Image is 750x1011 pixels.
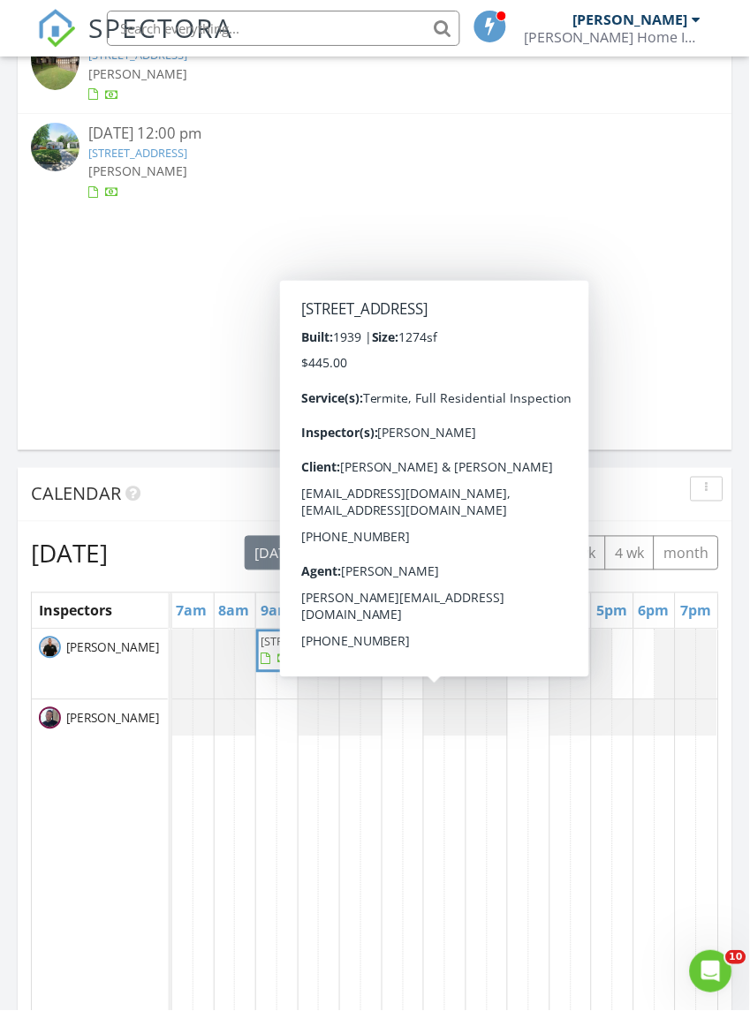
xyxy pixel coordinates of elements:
a: 6pm [634,597,674,625]
span: [STREET_ADDRESS] [388,634,487,650]
a: 12pm [383,597,430,625]
button: list [412,536,451,570]
a: 11am [340,597,388,625]
a: 3pm [508,597,548,625]
a: 10am [299,597,346,625]
a: 7am [172,597,212,625]
button: 4 wk [605,536,655,570]
span: Inspectors [39,601,112,621]
input: Search everything... [107,11,460,46]
div: [PERSON_NAME] [573,11,688,28]
button: Next day [360,535,402,571]
a: 7pm [676,597,716,625]
a: 1pm [424,597,464,625]
a: 2pm [466,597,506,625]
button: [DATE] [245,536,309,570]
a: 4pm [550,597,590,625]
button: month [654,536,719,570]
img: streetview [31,123,80,171]
a: [STREET_ADDRESS] [88,145,187,161]
a: SPECTORA [37,24,233,61]
span: [PERSON_NAME] [63,710,163,728]
img: 9364081%2Fcover_photos%2FRGd2FR3gTKfdFZLJAFKy%2Fsmall.9364081-1756388958288 [31,25,80,89]
span: Calendar [31,482,121,506]
a: [DATE] 12:00 pm [STREET_ADDRESS] [PERSON_NAME] [31,123,719,201]
img: The Best Home Inspection Software - Spectora [37,9,76,48]
iframe: Intercom live chat [690,951,732,993]
span: [PERSON_NAME] [88,162,187,179]
div: Tucker Home Inspections [525,28,701,46]
div: [DATE] 12:00 pm [88,123,662,145]
a: 8am [215,597,254,625]
img: untitled_design24.png [39,637,61,659]
a: [DATE] 9:00 am [STREET_ADDRESS] [PERSON_NAME] [31,25,719,103]
button: week [494,536,548,570]
span: [STREET_ADDRESS] [261,634,360,650]
span: 10 [726,951,746,965]
a: 5pm [592,597,632,625]
span: [PERSON_NAME] [88,65,187,82]
button: day [451,536,495,570]
span: [PERSON_NAME] [63,639,163,657]
h2: [DATE] [31,536,108,571]
button: cal wk [547,536,607,570]
span: Off [511,632,528,648]
button: Previous day [320,535,361,571]
img: screenshot_20241011_at_4.16.59pm.png [39,707,61,729]
a: 9am [256,597,296,625]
